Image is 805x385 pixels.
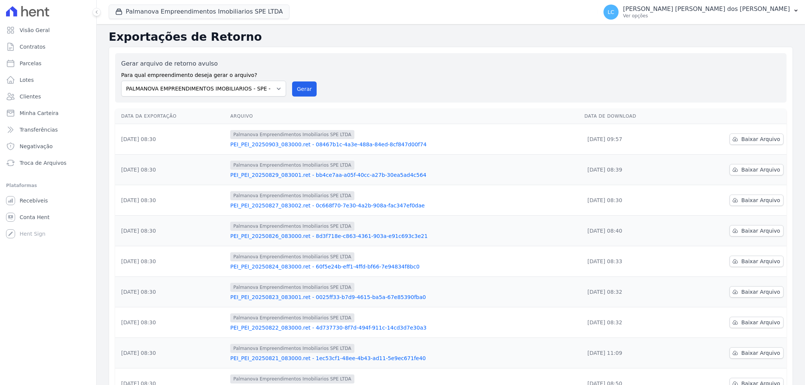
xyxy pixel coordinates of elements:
a: Baixar Arquivo [730,164,783,175]
span: Palmanova Empreendimentos Imobiliarios SPE LTDA [230,191,354,200]
a: Troca de Arquivos [3,155,93,170]
a: Contratos [3,39,93,54]
span: Palmanova Empreendimentos Imobiliarios SPE LTDA [230,130,354,139]
span: LC [608,9,614,15]
td: [DATE] 08:32 [581,277,682,307]
a: PEI_PEI_20250822_083000.ret - 4d737730-8f7d-494f-911c-14cd3d7e30a3 [230,324,578,331]
td: [DATE] 08:30 [581,185,682,216]
td: [DATE] 08:32 [581,307,682,338]
a: Baixar Arquivo [730,225,783,236]
td: [DATE] 08:30 [115,155,227,185]
a: Transferências [3,122,93,137]
a: Baixar Arquivo [730,317,783,328]
a: PEI_PEI_20250824_083000.ret - 60f5e24b-eff1-4ffd-bf66-7e94834f8bc0 [230,263,578,270]
span: Baixar Arquivo [741,166,780,173]
label: Gerar arquivo de retorno avulso [121,59,286,68]
a: PEI_PEI_20250903_083000.ret - 08467b1c-4a3e-488a-84ed-8cf847d00f74 [230,141,578,148]
p: [PERSON_NAME] [PERSON_NAME] dos [PERSON_NAME] [623,5,790,13]
a: Visão Geral [3,23,93,38]
span: Baixar Arquivo [741,135,780,143]
td: [DATE] 08:40 [581,216,682,246]
a: Minha Carteira [3,106,93,121]
span: Negativação [20,143,53,150]
td: [DATE] 08:30 [115,124,227,155]
span: Transferências [20,126,58,133]
span: Clientes [20,93,41,100]
a: Baixar Arquivo [730,256,783,267]
span: Contratos [20,43,45,51]
a: Recebíveis [3,193,93,208]
span: Baixar Arquivo [741,196,780,204]
span: Baixar Arquivo [741,319,780,326]
th: Data de Download [581,109,682,124]
a: Lotes [3,72,93,87]
span: Palmanova Empreendimentos Imobiliarios SPE LTDA [230,344,354,353]
span: Palmanova Empreendimentos Imobiliarios SPE LTDA [230,283,354,292]
a: Baixar Arquivo [730,347,783,359]
td: [DATE] 11:09 [581,338,682,368]
td: [DATE] 08:39 [581,155,682,185]
div: Plataformas [6,181,90,190]
span: Lotes [20,76,34,84]
span: Palmanova Empreendimentos Imobiliarios SPE LTDA [230,161,354,170]
a: PEI_PEI_20250823_083001.ret - 0025ff33-b7d9-4615-ba5a-67e85390fba0 [230,293,578,301]
button: LC [PERSON_NAME] [PERSON_NAME] dos [PERSON_NAME] Ver opções [597,2,805,23]
a: Baixar Arquivo [730,286,783,298]
td: [DATE] 08:30 [115,277,227,307]
a: PEI_PEI_20250821_083000.ret - 1ec53cf1-48ee-4b43-ad11-5e9ec671fe40 [230,354,578,362]
h2: Exportações de Retorno [109,30,793,44]
span: Recebíveis [20,197,48,204]
td: [DATE] 08:30 [115,338,227,368]
th: Arquivo [227,109,581,124]
a: PEI_PEI_20250829_083001.ret - bb4ce7aa-a05f-40cc-a27b-30ea5ad4c564 [230,171,578,179]
a: PEI_PEI_20250826_083000.ret - 8d3f718e-c863-4361-903a-e91c693c3e21 [230,232,578,240]
td: [DATE] 08:30 [115,246,227,277]
td: [DATE] 08:30 [115,216,227,246]
a: Baixar Arquivo [730,133,783,145]
p: Ver opções [623,13,790,19]
a: Parcelas [3,56,93,71]
span: Palmanova Empreendimentos Imobiliarios SPE LTDA [230,374,354,383]
span: Baixar Arquivo [741,227,780,235]
a: PEI_PEI_20250827_083002.ret - 0c668f70-7e30-4a2b-908a-fac347ef0dae [230,202,578,209]
span: Palmanova Empreendimentos Imobiliarios SPE LTDA [230,313,354,322]
span: Baixar Arquivo [741,288,780,296]
td: [DATE] 08:33 [581,246,682,277]
a: Baixar Arquivo [730,195,783,206]
a: Negativação [3,139,93,154]
span: Conta Hent [20,213,49,221]
label: Para qual empreendimento deseja gerar o arquivo? [121,68,286,79]
span: Palmanova Empreendimentos Imobiliarios SPE LTDA [230,222,354,231]
td: [DATE] 09:57 [581,124,682,155]
a: Clientes [3,89,93,104]
td: [DATE] 08:30 [115,307,227,338]
span: Parcelas [20,60,42,67]
td: [DATE] 08:30 [115,185,227,216]
span: Palmanova Empreendimentos Imobiliarios SPE LTDA [230,252,354,261]
button: Palmanova Empreendimentos Imobiliarios SPE LTDA [109,5,289,19]
span: Minha Carteira [20,109,58,117]
span: Baixar Arquivo [741,258,780,265]
button: Gerar [292,81,317,97]
span: Visão Geral [20,26,50,34]
span: Troca de Arquivos [20,159,66,167]
a: Conta Hent [3,210,93,225]
span: Baixar Arquivo [741,349,780,357]
th: Data da Exportação [115,109,227,124]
